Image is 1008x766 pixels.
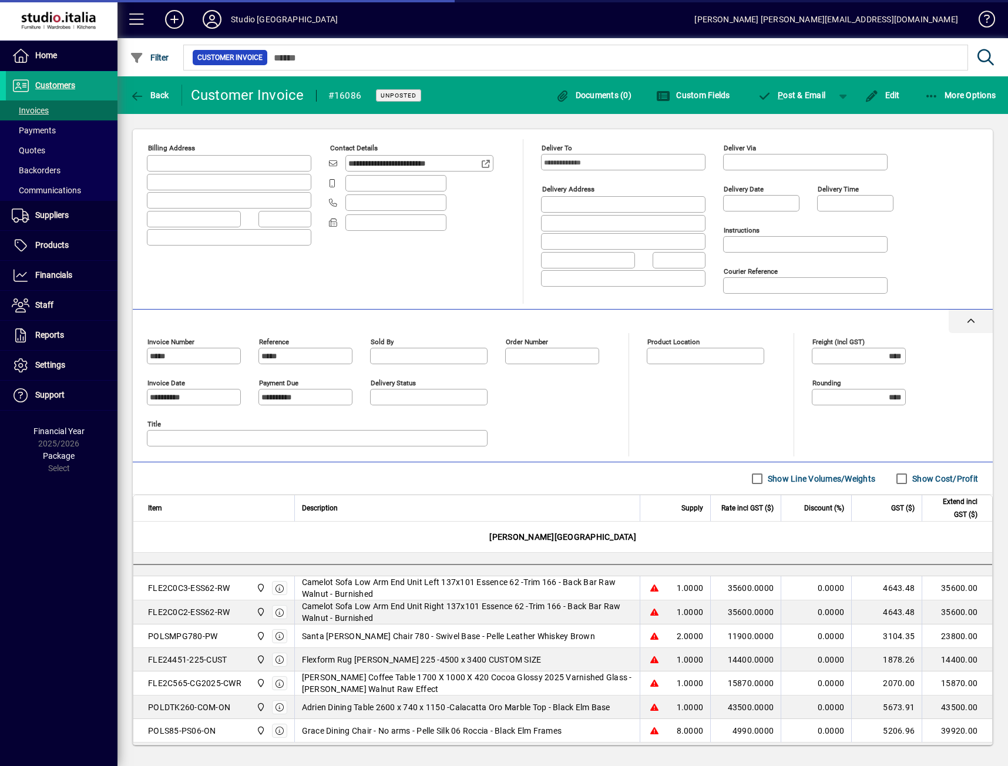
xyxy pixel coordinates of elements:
[681,502,703,515] span: Supply
[851,671,922,696] td: 2070.00
[130,53,169,62] span: Filter
[781,576,851,600] td: 0.0000
[718,677,774,689] div: 15870.0000
[752,85,832,106] button: Post & Email
[371,338,394,346] mat-label: Sold by
[147,420,161,428] mat-label: Title
[35,300,53,310] span: Staff
[12,166,61,175] span: Backorders
[148,701,230,713] div: POLDTK260-COM-ON
[127,47,172,68] button: Filter
[718,654,774,666] div: 14400.0000
[6,100,117,120] a: Invoices
[721,502,774,515] span: Rate incl GST ($)
[542,144,572,152] mat-label: Deliver To
[506,338,548,346] mat-label: Order number
[922,719,992,743] td: 39920.00
[381,92,416,99] span: Unposted
[812,338,865,346] mat-label: Freight (incl GST)
[328,86,362,105] div: #16086
[922,600,992,624] td: 35600.00
[12,126,56,135] span: Payments
[148,606,230,618] div: FLE2C0C2-ESS62-RW
[148,677,241,689] div: FLE2C565-CG2025-CWR
[35,210,69,220] span: Suppliers
[677,654,704,666] span: 1.0000
[147,338,194,346] mat-label: Invoice number
[148,502,162,515] span: Item
[851,600,922,624] td: 4643.48
[191,86,304,105] div: Customer Invoice
[253,630,267,643] span: Nugent Street
[253,582,267,594] span: Nugent Street
[259,338,289,346] mat-label: Reference
[35,80,75,90] span: Customers
[371,379,416,387] mat-label: Delivery status
[6,180,117,200] a: Communications
[35,51,57,60] span: Home
[804,502,844,515] span: Discount (%)
[12,186,81,195] span: Communications
[677,606,704,618] span: 1.0000
[765,473,875,485] label: Show Line Volumes/Weights
[35,330,64,340] span: Reports
[922,696,992,719] td: 43500.00
[818,185,859,193] mat-label: Delivery time
[6,381,117,410] a: Support
[677,701,704,713] span: 1.0000
[302,701,610,713] span: Adrien Dining Table 2600 x 740 x 1150 -Calacatta Oro Marble Top - Black Elm Base
[6,201,117,230] a: Suppliers
[781,719,851,743] td: 0.0000
[35,360,65,369] span: Settings
[6,261,117,290] a: Financials
[253,677,267,690] span: Nugent Street
[555,90,631,100] span: Documents (0)
[922,624,992,648] td: 23800.00
[781,671,851,696] td: 0.0000
[656,90,730,100] span: Custom Fields
[851,719,922,743] td: 5206.96
[6,120,117,140] a: Payments
[148,582,230,594] div: FLE2C0C3-ESS62-RW
[718,725,774,737] div: 4990.0000
[677,725,704,737] span: 8.0000
[253,724,267,737] span: Nugent Street
[6,41,117,70] a: Home
[862,85,903,106] button: Edit
[12,146,45,155] span: Quotes
[922,671,992,696] td: 15870.00
[781,624,851,648] td: 0.0000
[6,351,117,380] a: Settings
[253,606,267,619] span: Nugent Street
[970,2,993,41] a: Knowledge Base
[647,338,700,346] mat-label: Product location
[302,725,562,737] span: Grace Dining Chair - No arms - Pelle Silk 06 Roccia - Black Elm Frames
[259,379,298,387] mat-label: Payment due
[33,426,85,436] span: Financial Year
[35,240,69,250] span: Products
[148,654,227,666] div: FLE24451-225-CUST
[35,270,72,280] span: Financials
[148,725,216,737] div: POLS85-PS06-ON
[6,321,117,350] a: Reports
[781,600,851,624] td: 0.0000
[929,495,977,521] span: Extend incl GST ($)
[718,606,774,618] div: 35600.0000
[6,291,117,320] a: Staff
[718,582,774,594] div: 35600.0000
[724,185,764,193] mat-label: Delivery date
[302,654,542,666] span: Flexform Rug [PERSON_NAME] 225 -4500 x 3400 CUSTOM SIZE
[677,582,704,594] span: 1.0000
[865,90,900,100] span: Edit
[6,140,117,160] a: Quotes
[302,630,595,642] span: Santa [PERSON_NAME] Chair 780 - Swivel Base - Pelle Leather Whiskey Brown
[677,677,704,689] span: 1.0000
[117,85,182,106] app-page-header-button: Back
[922,576,992,600] td: 35600.00
[302,576,633,600] span: Camelot Sofa Low Arm End Unit Left 137x101 Essence 62 -Trim 166 - Back Bar Raw Walnut - Burnished
[851,576,922,600] td: 4643.48
[6,160,117,180] a: Backorders
[302,671,633,695] span: [PERSON_NAME] Coffee Table 1700 X 1000 X 420 Cocoa Glossy 2025 Varnished Glass - [PERSON_NAME] Wa...
[724,144,756,152] mat-label: Deliver via
[922,648,992,671] td: 14400.00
